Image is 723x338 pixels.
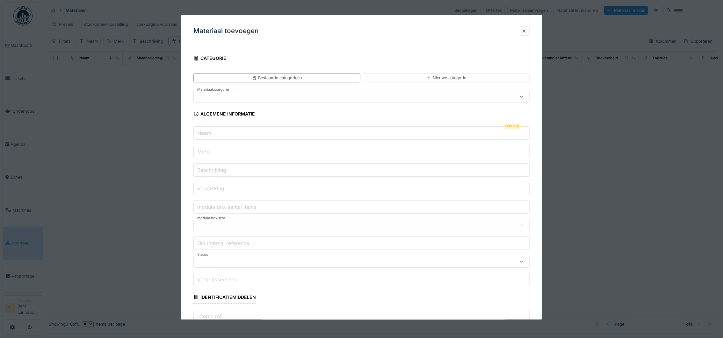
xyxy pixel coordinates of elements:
label: modula box size [196,215,227,221]
label: Merk [196,147,211,155]
div: Bestaande categorieën [252,75,302,81]
h3: Materiaal toevoegen [193,27,259,35]
label: modula box aantal items [196,203,257,210]
div: Categorie [193,53,226,64]
label: Interne ref. [196,312,224,320]
label: Materiaalcategorie [196,87,230,92]
label: Beschrijving [196,166,228,173]
div: Identificatiemiddelen [193,292,256,303]
div: Nieuwe categorie [426,75,466,81]
div: Algemene informatie [193,109,255,120]
label: Verpakking [196,184,226,192]
div: Verplicht [504,124,521,129]
label: Old internal reference [196,239,250,247]
label: Naam [196,129,213,137]
label: Verbruikseenheid [196,275,240,283]
label: Status [196,252,209,257]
